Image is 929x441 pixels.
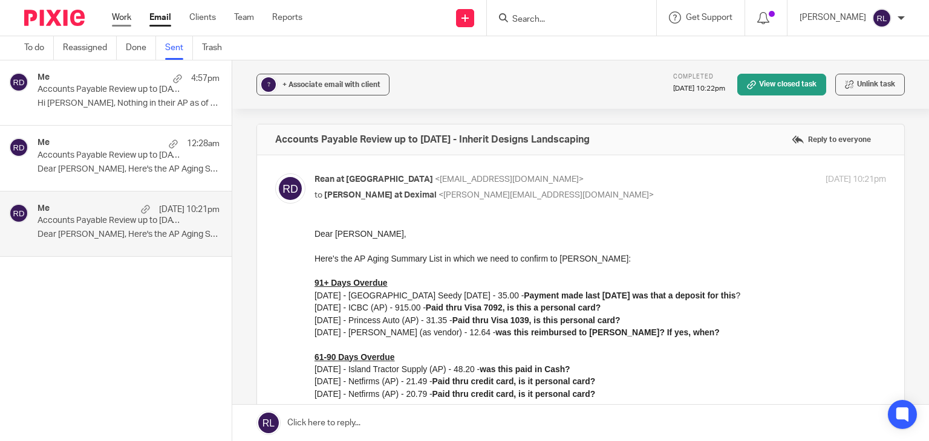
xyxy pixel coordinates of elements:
[37,85,183,95] p: Accounts Payable Review up to [DATE] - 1373108 B.C. Ltd. ([PERSON_NAME])
[189,11,216,24] a: Clients
[202,36,231,60] a: Trash
[181,100,405,109] strong: was this reimbursed to [PERSON_NAME]? If yes, when?
[324,191,437,199] span: [PERSON_NAME] at Deximal
[282,81,380,88] span: + Associate email with client
[37,204,50,214] h4: Me
[673,84,725,94] p: [DATE] 10:22pm
[275,173,305,204] img: svg%3E
[63,36,117,60] a: Reassigned
[167,198,342,208] strong: Paid thru Visa 7092, is this a personal card?
[37,216,183,226] p: Accounts Payable Review up to [DATE] - Inherit Designs Landscaping
[159,204,220,216] p: [DATE] 10:21pm
[24,10,85,26] img: Pixie
[9,204,28,223] img: svg%3E
[9,138,28,157] img: svg%3E
[138,88,306,97] strong: Paid thru Visa 1039, is this personal card?
[438,191,654,199] span: <[PERSON_NAME][EMAIL_ADDRESS][DOMAIN_NAME]>
[24,36,54,60] a: To do
[872,8,892,28] img: svg%3E
[826,173,886,186] p: [DATE] 10:21pm
[165,36,193,60] a: Sent
[37,164,220,175] p: Dear [PERSON_NAME], Here's the AP Aging Summary...
[37,138,50,148] h4: Me
[9,72,28,92] img: svg%3E
[686,13,732,22] span: Get Support
[191,72,220,85] p: 4:57pm
[800,11,866,24] p: [PERSON_NAME]
[37,98,220,109] p: Hi [PERSON_NAME], Nothing in their AP as of this...
[126,222,228,232] strong: Still unpaid as of [DATE]?
[187,138,220,150] p: 12:28am
[789,130,874,149] label: Reply to everyone
[37,230,220,240] p: Dear [PERSON_NAME], Here's the AP Aging Summary...
[112,11,131,24] a: Work
[234,11,254,24] a: Team
[737,74,826,95] a: View closed task
[315,191,322,199] span: to
[261,77,276,92] div: ?
[24,283,572,295] p: [PERSON_NAME] Road Recycling (AP)
[24,271,572,283] p: Central Landscape Supplies (AP)
[272,11,302,24] a: Reports
[165,137,255,146] strong: was this paid in Cash?
[24,295,572,307] p: Nutrien Ag Solutions (AP)
[118,149,281,158] strong: Paid thru credit card, is it personal card?
[126,36,156,60] a: Done
[256,74,390,95] button: ? + Associate email with client
[122,210,224,220] strong: Still unpaid as of [DATE]?
[275,134,590,146] h4: Accounts Payable Review up to [DATE] - Inherit Designs Landscaping
[511,14,620,25] input: Search
[37,72,50,83] h4: Me
[149,11,171,24] a: Email
[37,150,183,161] p: Accounts Payable Review up to [DATE] - [PERSON_NAME] Contracting Ltd
[673,74,714,80] span: Completed
[111,75,286,85] strong: Paid thru Visa 7092, is this a personal card?
[835,74,905,95] button: Unlink task
[315,175,433,184] span: Rean at [GEOGRAPHIC_DATA]
[118,161,281,171] strong: Paid thru credit card, is it personal card?
[435,175,584,184] span: <[EMAIL_ADDRESS][DOMAIN_NAME]>
[209,63,421,72] strong: Payment made last [DATE] was that a deposit for this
